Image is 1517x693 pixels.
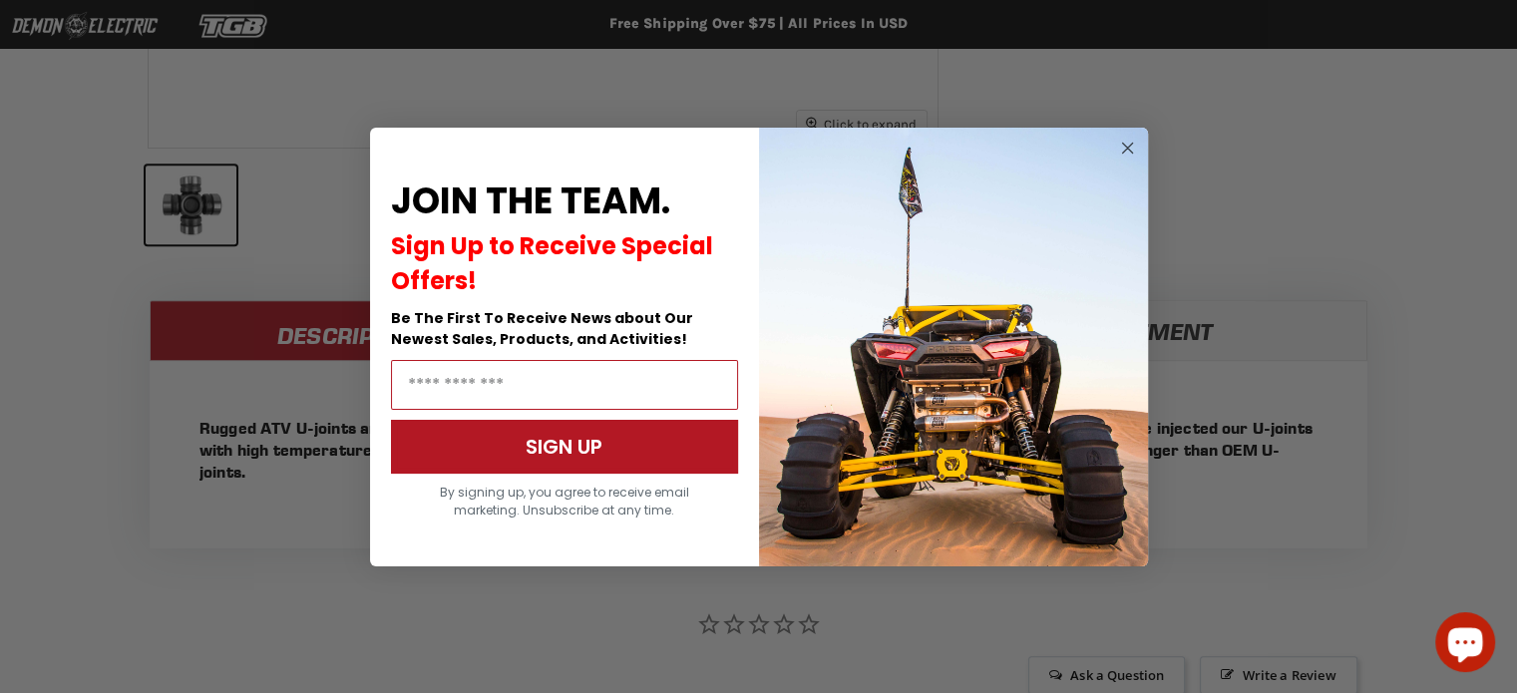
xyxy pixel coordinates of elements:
[391,175,670,226] span: JOIN THE TEAM.
[391,360,738,410] input: Email Address
[391,420,738,474] button: SIGN UP
[759,128,1148,566] img: a9095488-b6e7-41ba-879d-588abfab540b.jpeg
[440,484,689,519] span: By signing up, you agree to receive email marketing. Unsubscribe at any time.
[391,229,713,297] span: Sign Up to Receive Special Offers!
[1429,612,1501,677] inbox-online-store-chat: Shopify online store chat
[1115,136,1140,161] button: Close dialog
[391,308,693,349] span: Be The First To Receive News about Our Newest Sales, Products, and Activities!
